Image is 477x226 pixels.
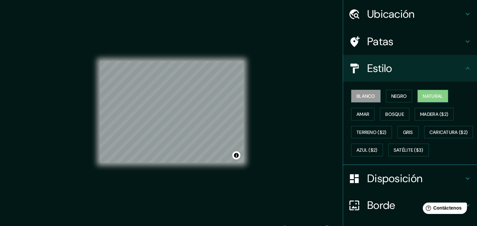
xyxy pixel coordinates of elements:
div: Ubicación [343,1,477,27]
font: Azul ($2) [356,147,378,153]
button: Activar o desactivar atribución [232,151,240,159]
button: Natural [417,90,448,102]
button: Satélite ($3) [388,144,429,156]
button: Negro [386,90,412,102]
font: Bosque [385,111,404,117]
div: Estilo [343,55,477,82]
font: Caricatura ($2) [429,129,468,135]
canvas: Mapa [100,61,244,163]
button: Caricatura ($2) [424,126,473,139]
font: Satélite ($3) [394,147,423,153]
button: Gris [397,126,419,139]
iframe: Lanzador de widgets de ayuda [417,200,470,219]
button: Azul ($2) [351,144,383,156]
font: Amar [356,111,369,117]
button: Amar [351,108,375,121]
font: Patas [367,34,394,49]
button: Bosque [380,108,409,121]
button: Terreno ($2) [351,126,392,139]
div: Patas [343,28,477,55]
font: Blanco [356,93,375,99]
button: Madera ($2) [415,108,454,121]
font: Gris [403,129,413,135]
font: Borde [367,198,395,212]
font: Negro [391,93,407,99]
div: Disposición [343,165,477,192]
font: Ubicación [367,7,415,21]
button: Blanco [351,90,381,102]
div: Borde [343,192,477,219]
font: Terreno ($2) [356,129,387,135]
font: Disposición [367,171,422,185]
font: Natural [423,93,443,99]
font: Madera ($2) [420,111,448,117]
font: Estilo [367,61,392,75]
